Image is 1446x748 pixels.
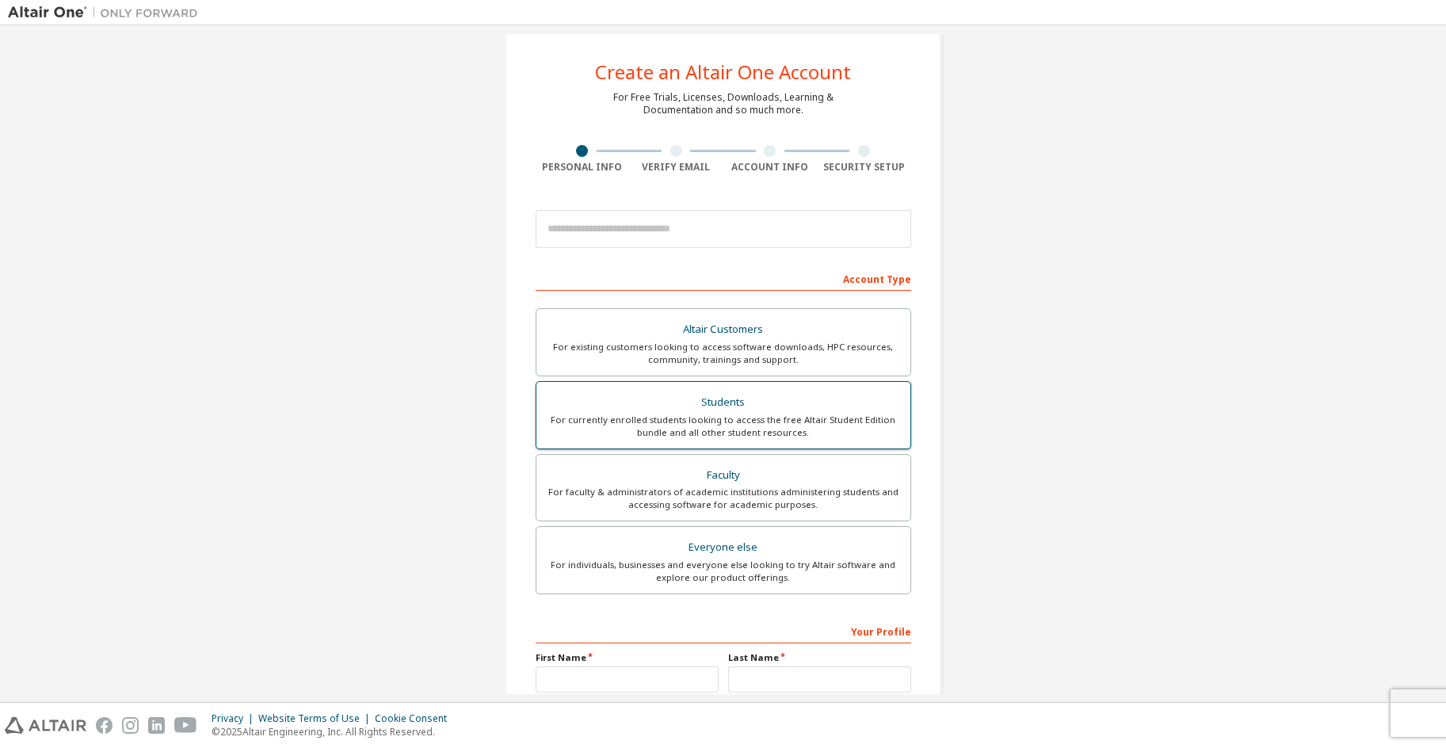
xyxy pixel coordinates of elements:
p: © 2025 Altair Engineering, Inc. All Rights Reserved. [212,725,456,738]
div: Everyone else [546,536,901,559]
div: For currently enrolled students looking to access the free Altair Student Edition bundle and all ... [546,414,901,439]
label: Last Name [728,651,911,664]
div: Account Type [536,265,911,291]
div: Students [546,391,901,414]
div: For Free Trials, Licenses, Downloads, Learning & Documentation and so much more. [613,91,834,116]
div: Create an Altair One Account [595,63,851,82]
div: Security Setup [817,161,911,174]
div: For individuals, businesses and everyone else looking to try Altair software and explore our prod... [546,559,901,584]
div: Website Terms of Use [258,712,375,725]
label: First Name [536,651,719,664]
img: Altair One [8,5,206,21]
img: facebook.svg [96,717,113,734]
div: Account Info [723,161,818,174]
div: Verify Email [629,161,723,174]
img: linkedin.svg [148,717,165,734]
div: Faculty [546,464,901,487]
div: Altair Customers [546,319,901,341]
div: Privacy [212,712,258,725]
div: Personal Info [536,161,630,174]
div: Cookie Consent [375,712,456,725]
div: Your Profile [536,618,911,643]
div: For faculty & administrators of academic institutions administering students and accessing softwa... [546,486,901,511]
img: instagram.svg [122,717,139,734]
div: For existing customers looking to access software downloads, HPC resources, community, trainings ... [546,341,901,366]
img: altair_logo.svg [5,717,86,734]
img: youtube.svg [174,717,197,734]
